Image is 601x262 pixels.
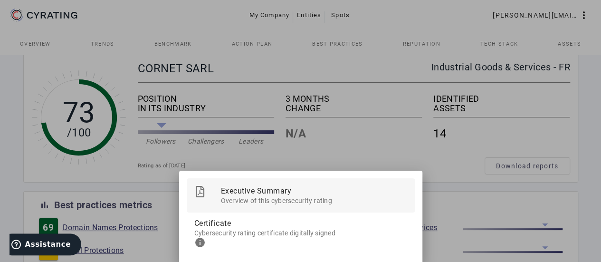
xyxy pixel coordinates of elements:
iframe: Ouvre un widget dans lequel vous pouvez trouver plus d’informations [10,233,81,257]
span: Cybersecurity rating certificate digitally signed [194,226,407,237]
a: CertificateCybersecurity rating certificate digitally signed [187,213,415,254]
span: Executive Summary [221,178,407,203]
span: Overview of this cybersecurity rating [221,194,407,205]
mat-icon: Download [194,186,206,197]
span: Certificate [194,213,407,235]
a: DownloadExecutive SummaryOverview of this cybersecurity rating [187,178,415,213]
mat-icon: info [194,237,206,248]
